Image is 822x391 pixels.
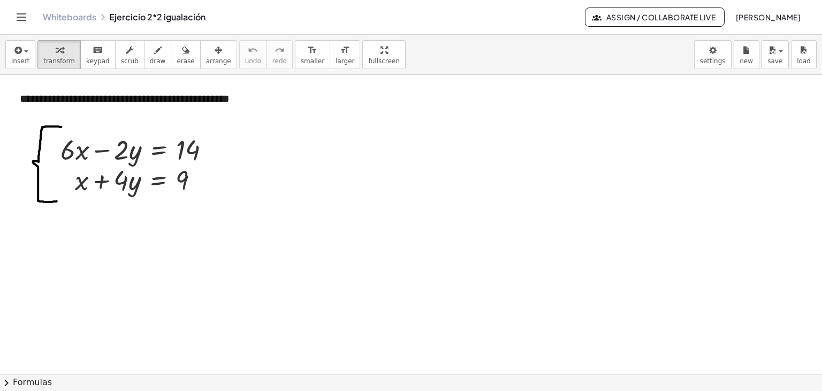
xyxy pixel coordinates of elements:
[150,57,166,65] span: draw
[767,57,782,65] span: save
[86,57,110,65] span: keypad
[43,57,75,65] span: transform
[272,57,287,65] span: redo
[267,40,293,69] button: redoredo
[727,7,809,27] button: [PERSON_NAME]
[307,44,317,57] i: format_size
[171,40,200,69] button: erase
[740,57,753,65] span: new
[37,40,81,69] button: transform
[115,40,144,69] button: scrub
[336,57,354,65] span: larger
[245,57,261,65] span: undo
[330,40,360,69] button: format_sizelarger
[368,57,399,65] span: fullscreen
[340,44,350,57] i: format_size
[275,44,285,57] i: redo
[80,40,116,69] button: keyboardkeypad
[694,40,732,69] button: settings
[734,40,759,69] button: new
[43,12,96,22] a: Whiteboards
[301,57,324,65] span: smaller
[239,40,267,69] button: undoundo
[206,57,231,65] span: arrange
[93,44,103,57] i: keyboard
[121,57,139,65] span: scrub
[735,12,801,22] span: [PERSON_NAME]
[295,40,330,69] button: format_sizesmaller
[11,57,29,65] span: insert
[594,12,716,22] span: Assign / Collaborate Live
[13,9,30,26] button: Toggle navigation
[200,40,237,69] button: arrange
[144,40,172,69] button: draw
[797,57,811,65] span: load
[362,40,405,69] button: fullscreen
[585,7,725,27] button: Assign / Collaborate Live
[700,57,726,65] span: settings
[762,40,789,69] button: save
[791,40,817,69] button: load
[248,44,258,57] i: undo
[177,57,194,65] span: erase
[5,40,35,69] button: insert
